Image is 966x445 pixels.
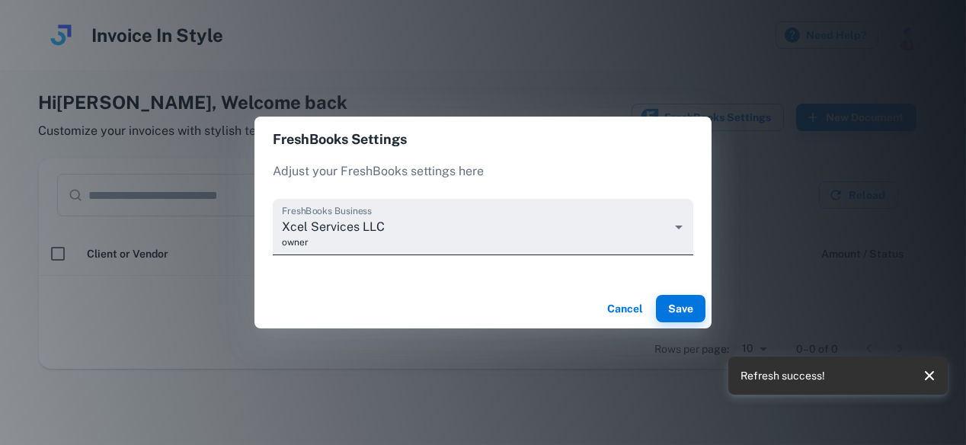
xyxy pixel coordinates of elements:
button: Save [656,295,705,322]
label: FreshBooks Business [282,204,373,217]
h2: FreshBooks Settings [254,117,712,162]
div: Refresh success! [740,361,825,390]
p: Adjust your FreshBooks settings here [273,162,693,181]
span: Xcel Services LLC [282,218,669,235]
button: close [917,363,942,388]
div: Xcel Services LLCowner [273,199,693,255]
button: Cancel [601,295,650,322]
span: owner [282,235,669,249]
